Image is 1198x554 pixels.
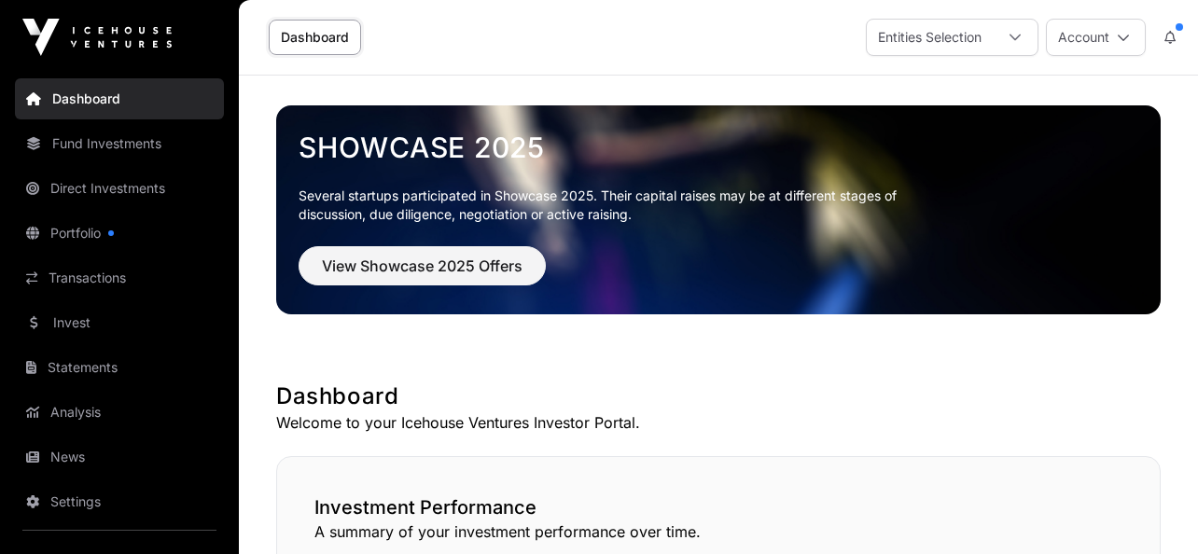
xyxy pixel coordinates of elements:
p: A summary of your investment performance over time. [314,520,1122,543]
h2: Investment Performance [314,494,1122,520]
p: Several startups participated in Showcase 2025. Their capital raises may be at different stages o... [299,187,926,224]
a: Settings [15,481,224,522]
button: Account [1046,19,1146,56]
a: Fund Investments [15,123,224,164]
a: Showcase 2025 [299,131,1138,164]
a: Statements [15,347,224,388]
a: News [15,436,224,478]
span: View Showcase 2025 Offers [322,255,522,277]
h1: Dashboard [276,381,1161,411]
img: Icehouse Ventures Logo [22,19,172,56]
a: Dashboard [269,20,361,55]
a: Transactions [15,257,224,298]
a: Invest [15,302,224,343]
a: Portfolio [15,213,224,254]
button: View Showcase 2025 Offers [299,246,546,285]
img: Showcase 2025 [276,105,1161,314]
p: Welcome to your Icehouse Ventures Investor Portal. [276,411,1161,434]
iframe: Chat Widget [1105,464,1198,554]
a: View Showcase 2025 Offers [299,265,546,284]
a: Direct Investments [15,168,224,209]
div: Entities Selection [867,20,993,55]
a: Dashboard [15,78,224,119]
a: Analysis [15,392,224,433]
